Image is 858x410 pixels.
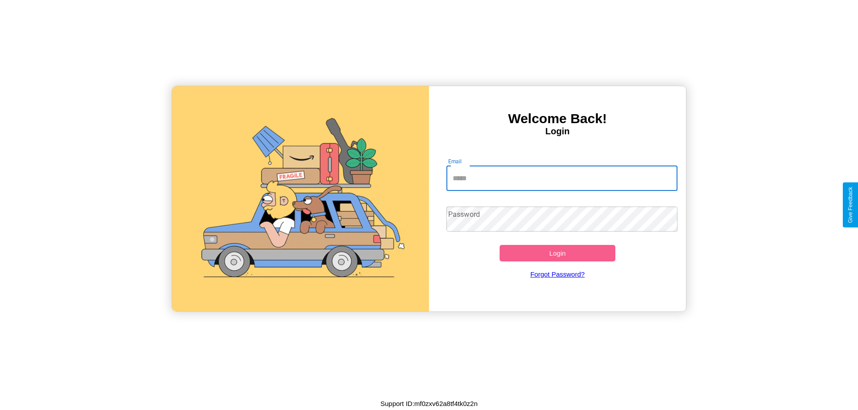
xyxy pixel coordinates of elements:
[380,398,478,410] p: Support ID: mf0zxv62a8tf4tk0z2n
[429,111,686,126] h3: Welcome Back!
[442,261,673,287] a: Forgot Password?
[429,126,686,137] h4: Login
[448,157,462,165] label: Email
[847,187,854,223] div: Give Feedback
[500,245,615,261] button: Login
[172,86,429,311] img: gif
